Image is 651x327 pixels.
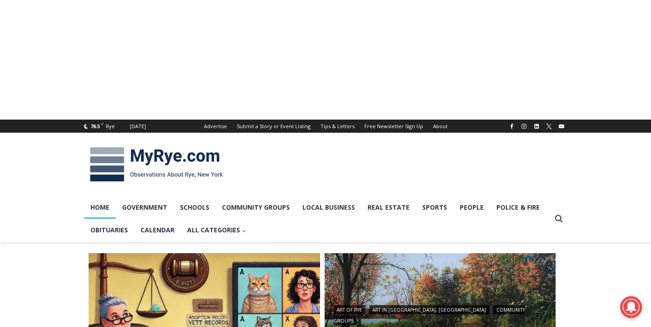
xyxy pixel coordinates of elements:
a: Government [116,196,174,219]
a: Community Groups [216,196,296,219]
a: Obituaries [84,219,134,241]
a: Facebook [506,121,517,132]
a: Home [84,196,116,219]
a: Schools [174,196,216,219]
a: Advertise [199,120,232,133]
a: Local Business [296,196,361,219]
a: Sports [416,196,453,219]
a: Tips & Letters [316,120,359,133]
a: Calendar [134,219,181,241]
div: | | [334,303,547,325]
a: People [453,196,490,219]
a: Instagram [519,121,529,132]
button: View Search Form [551,211,567,227]
a: Art of Rye [334,305,365,314]
a: Police & Fire [490,196,546,219]
div: [DATE] [130,122,146,130]
a: All Categories [181,219,253,241]
a: Community Groups [334,305,525,325]
a: Free Newsletter Sign Up [359,120,428,133]
a: Real Estate [361,196,416,219]
span: All Categories [187,225,246,235]
nav: Primary Navigation [84,196,551,242]
div: Rye [106,122,115,130]
a: X [543,121,554,132]
nav: Secondary Navigation [199,120,453,133]
a: YouTube [556,121,567,132]
span: 76.5 [90,123,100,130]
span: F [101,121,104,126]
a: Linkedin [531,121,542,132]
a: Art in [GEOGRAPHIC_DATA], [GEOGRAPHIC_DATA] [369,305,489,314]
a: About [428,120,453,133]
a: Submit a Story or Event Listing [232,120,316,133]
img: MyRye.com [84,141,229,188]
